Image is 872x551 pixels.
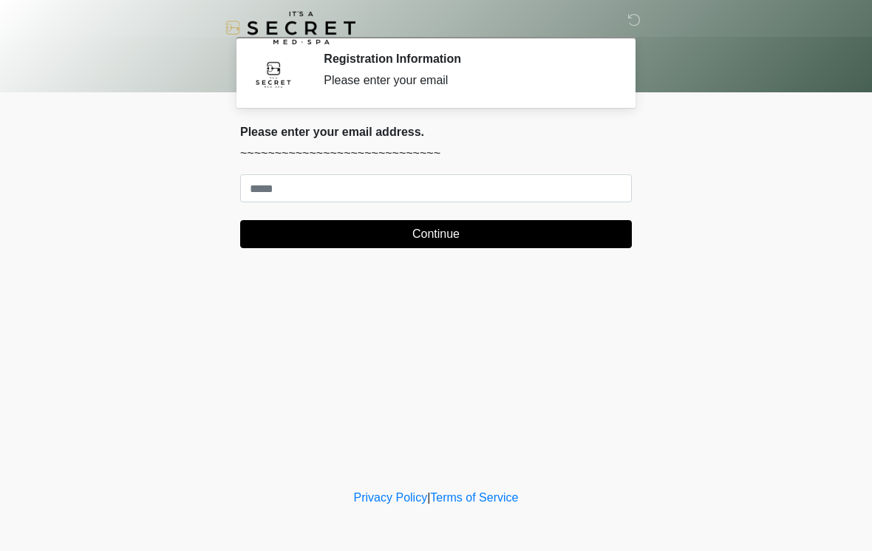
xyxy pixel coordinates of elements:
a: Terms of Service [430,491,518,504]
h2: Please enter your email address. [240,125,632,139]
img: It's A Secret Med Spa Logo [225,11,355,44]
button: Continue [240,220,632,248]
p: ~~~~~~~~~~~~~~~~~~~~~~~~~~~~~ [240,145,632,162]
div: Please enter your email [324,72,610,89]
a: Privacy Policy [354,491,428,504]
img: Agent Avatar [251,52,296,96]
h2: Registration Information [324,52,610,66]
a: | [427,491,430,504]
